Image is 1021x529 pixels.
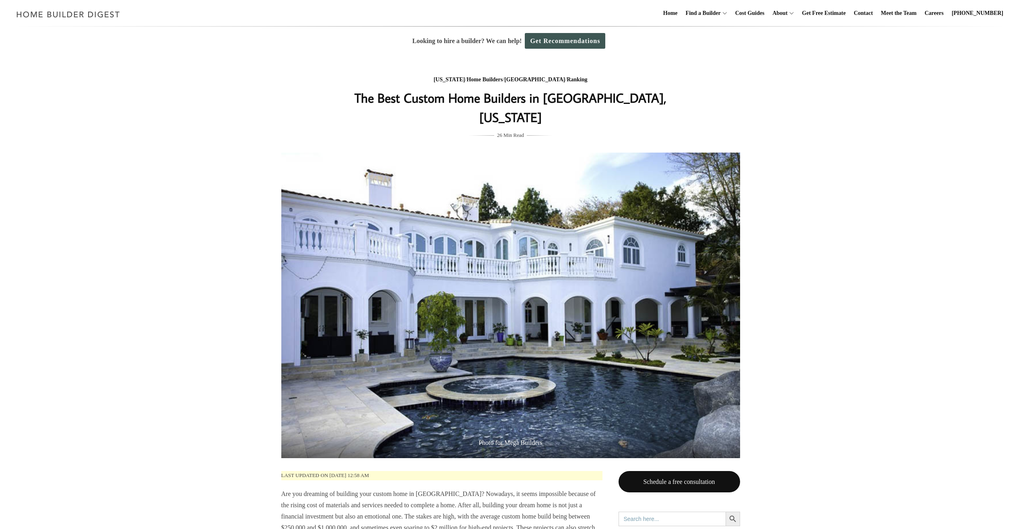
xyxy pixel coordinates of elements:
a: [PHONE_NUMBER] [949,0,1007,26]
p: Last updated on [DATE] 12:58 am [281,471,602,480]
a: Cost Guides [732,0,768,26]
img: Home Builder Digest [13,6,124,22]
a: [US_STATE] [433,76,465,83]
a: Home [660,0,681,26]
span: Photo for Mega Builders [281,431,740,458]
svg: Search [728,515,737,523]
a: Get Free Estimate [799,0,849,26]
span: 26 Min Read [497,131,524,140]
a: Schedule a free consultation [619,471,740,492]
div: / / / [350,75,671,85]
a: Meet the Team [878,0,920,26]
a: Find a Builder [683,0,721,26]
a: [GEOGRAPHIC_DATA] [504,76,565,83]
a: Contact [850,0,876,26]
a: Careers [922,0,947,26]
input: Search here... [619,512,726,526]
a: Get Recommendations [525,33,605,49]
a: About [769,0,787,26]
a: Ranking [567,76,587,83]
a: Home Builders [466,76,503,83]
h1: The Best Custom Home Builders in [GEOGRAPHIC_DATA], [US_STATE] [350,88,671,127]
